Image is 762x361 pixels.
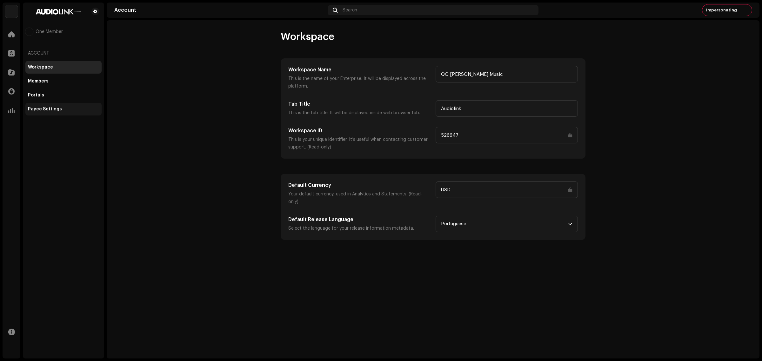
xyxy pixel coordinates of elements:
[288,109,431,117] p: This is the tab title. It will be displayed inside web browser tab.
[25,75,102,88] re-m-nav-item: Members
[28,8,81,15] img: 1601779f-85bc-4fc7-87b8-abcd1ae7544a
[25,28,33,36] img: e5230375-557b-4983-976e-f002d527ddd5
[28,93,44,98] div: Portals
[288,216,431,223] h5: Default Release Language
[25,61,102,74] re-m-nav-item: Workspace
[288,190,431,206] p: Your default currency, used in Analytics and Statements. (Read-only)
[28,107,62,112] div: Payee Settings
[288,225,431,232] p: Select the language for your release information metadata.
[441,216,568,232] span: Portuguese
[343,8,357,13] span: Search
[281,30,334,43] span: Workspace
[25,46,102,61] re-a-nav-header: Account
[25,103,102,115] re-m-nav-item: Payee Settings
[436,181,578,198] input: Type something...
[28,65,53,70] div: Workspace
[288,75,431,90] p: This is the name of your Enterprise. It will be displayed across the platform.
[5,5,18,18] img: 730b9dfe-18b5-4111-b483-f30b0c182d82
[741,5,751,15] img: e5230375-557b-4983-976e-f002d527ddd5
[25,89,102,102] re-m-nav-item: Portals
[36,29,63,34] span: One Member
[436,66,578,82] input: Type something...
[114,8,325,13] div: Account
[288,127,431,135] h5: Workspace ID
[288,100,431,108] h5: Tab Title
[28,79,49,84] div: Members
[436,127,578,143] input: Type something...
[706,8,737,13] span: Impersonating
[568,216,572,232] div: dropdown trigger
[288,66,431,74] h5: Workspace Name
[288,181,431,189] h5: Default Currency
[288,136,431,151] p: This is your unique identifier. It’s useful when contacting customer support. (Read-only)
[436,100,578,117] input: Type something...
